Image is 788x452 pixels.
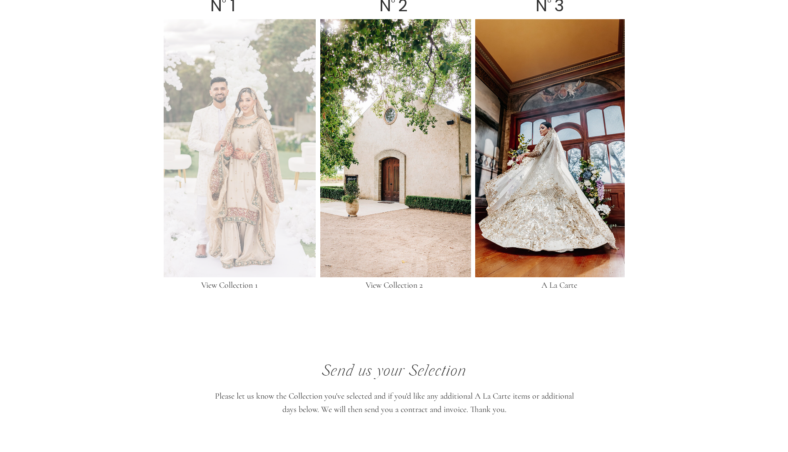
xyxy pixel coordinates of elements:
[213,389,576,419] h3: Please let us know the Collection you've selected and if you'd like any additional A La Carte ite...
[347,281,441,294] a: View Collection 2
[522,281,597,294] h3: A La Carte
[304,363,484,379] h1: Send us your Selection
[179,281,280,294] h3: View Collection 1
